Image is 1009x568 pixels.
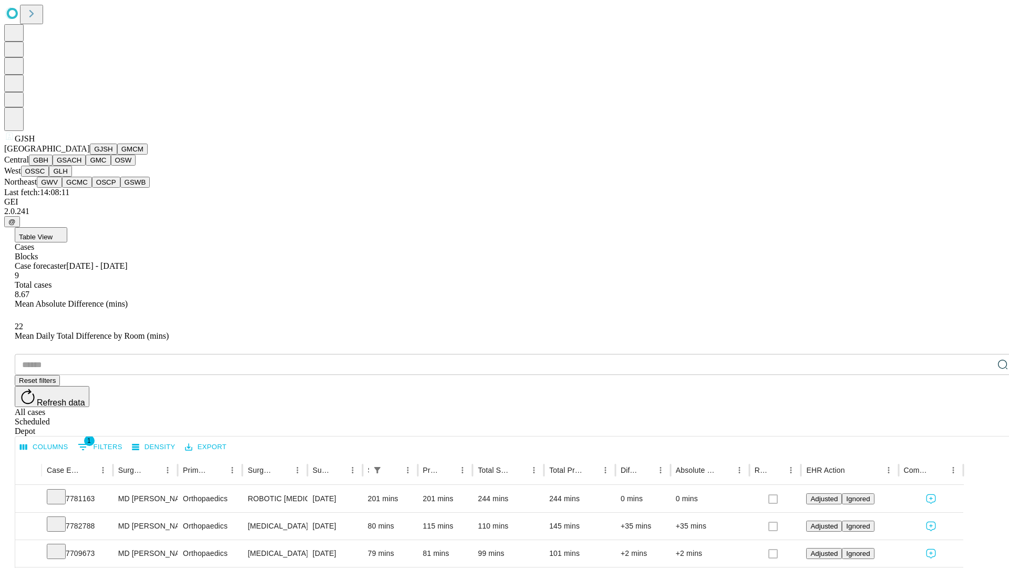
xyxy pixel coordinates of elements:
[842,548,874,559] button: Ignored
[423,513,468,540] div: 115 mins
[129,439,178,455] button: Density
[512,463,527,478] button: Sort
[653,463,668,478] button: Menu
[118,513,172,540] div: MD [PERSON_NAME] [PERSON_NAME] Md
[20,545,36,563] button: Expand
[49,166,71,177] button: GLH
[96,463,110,478] button: Menu
[75,439,125,455] button: Show filters
[423,466,440,474] div: Predicted In Room Duration
[904,466,930,474] div: Comments
[583,463,598,478] button: Sort
[676,485,744,512] div: 0 mins
[4,188,69,197] span: Last fetch: 14:08:11
[37,177,62,188] button: GWV
[47,466,80,474] div: Case Epic Id
[784,463,798,478] button: Menu
[621,513,665,540] div: +35 mins
[549,540,610,567] div: 101 mins
[47,540,108,567] div: 7709673
[755,466,768,474] div: Resolved in EHR
[386,463,400,478] button: Sort
[423,485,468,512] div: 201 mins
[183,466,209,474] div: Primary Service
[368,513,413,540] div: 80 mins
[806,493,842,504] button: Adjusted
[183,513,237,540] div: Orthopaedics
[4,207,1005,216] div: 2.0.241
[15,290,29,299] span: 8.67
[90,144,117,155] button: GJSH
[769,463,784,478] button: Sort
[15,386,89,407] button: Refresh data
[478,540,539,567] div: 99 mins
[225,463,240,478] button: Menu
[21,166,49,177] button: OSSC
[118,466,145,474] div: Surgeon Name
[331,463,345,478] button: Sort
[19,233,53,241] span: Table View
[92,177,120,188] button: OSCP
[15,271,19,280] span: 9
[290,463,305,478] button: Menu
[368,540,413,567] div: 79 mins
[549,466,582,474] div: Total Predicted Duration
[846,522,870,530] span: Ignored
[19,377,56,384] span: Reset filters
[478,466,511,474] div: Total Scheduled Duration
[20,518,36,536] button: Expand
[313,540,357,567] div: [DATE]
[37,398,85,407] span: Refresh data
[313,513,357,540] div: [DATE]
[676,466,716,474] div: Absolute Difference
[120,177,150,188] button: GSWB
[440,463,455,478] button: Sort
[806,548,842,559] button: Adjusted
[4,144,90,153] span: [GEOGRAPHIC_DATA]
[4,166,21,175] span: West
[842,493,874,504] button: Ignored
[478,513,539,540] div: 110 mins
[15,375,60,386] button: Reset filters
[345,463,360,478] button: Menu
[86,155,110,166] button: GMC
[881,463,896,478] button: Menu
[846,463,861,478] button: Sort
[842,521,874,532] button: Ignored
[370,463,385,478] div: 1 active filter
[810,495,838,503] span: Adjusted
[846,495,870,503] span: Ignored
[4,197,1005,207] div: GEI
[275,463,290,478] button: Sort
[248,466,274,474] div: Surgery Name
[29,155,53,166] button: GBH
[4,216,20,227] button: @
[15,261,66,270] span: Case forecaster
[183,540,237,567] div: Orthopaedics
[15,280,52,289] span: Total cases
[160,463,175,478] button: Menu
[313,485,357,512] div: [DATE]
[946,463,961,478] button: Menu
[248,540,302,567] div: [MEDICAL_DATA] WITH [MEDICAL_DATA] REPAIR
[676,540,744,567] div: +2 mins
[15,331,169,340] span: Mean Daily Total Difference by Room (mins)
[111,155,136,166] button: OSW
[549,513,610,540] div: 145 mins
[146,463,160,478] button: Sort
[118,540,172,567] div: MD [PERSON_NAME] [PERSON_NAME] Md
[732,463,747,478] button: Menu
[639,463,653,478] button: Sort
[621,540,665,567] div: +2 mins
[810,522,838,530] span: Adjusted
[81,463,96,478] button: Sort
[182,439,229,455] button: Export
[4,177,37,186] span: Northeast
[15,299,128,308] span: Mean Absolute Difference (mins)
[47,513,108,540] div: 7782788
[4,155,29,164] span: Central
[84,435,95,446] span: 1
[598,463,613,478] button: Menu
[248,485,302,512] div: ROBOTIC [MEDICAL_DATA] KNEE TOTAL
[621,466,637,474] div: Difference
